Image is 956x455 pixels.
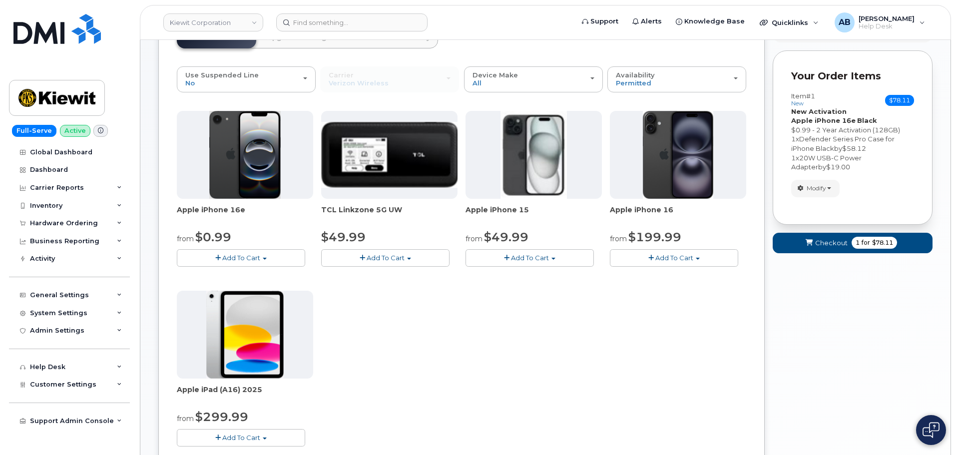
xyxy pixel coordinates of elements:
[826,163,850,171] span: $19.00
[643,111,713,199] img: iphone_16_plus.png
[923,422,940,438] img: Open chat
[791,100,804,107] small: new
[575,11,625,31] a: Support
[669,11,752,31] a: Knowledge Base
[177,66,316,92] button: Use Suspended Line No
[791,125,914,135] div: $0.99 - 2 Year Activation (128GB)
[791,154,796,162] span: 1
[321,249,450,267] button: Add To Cart
[616,71,655,79] span: Availability
[791,153,914,172] div: x by
[511,254,549,262] span: Add To Cart
[466,249,594,267] button: Add To Cart
[195,230,231,244] span: $0.99
[807,184,826,193] span: Modify
[628,230,681,244] span: $199.99
[500,111,567,199] img: iphone15.jpg
[641,16,662,26] span: Alerts
[195,410,248,424] span: $299.99
[276,13,428,31] input: Find something...
[791,154,862,171] span: 20W USB-C Power Adapter
[828,12,932,32] div: Adam Bake
[791,116,856,124] strong: Apple iPhone 16e
[773,233,933,253] button: Checkout 1 for $78.11
[655,254,693,262] span: Add To Cart
[321,230,366,244] span: $49.99
[753,12,826,32] div: Quicklinks
[367,254,405,262] span: Add To Cart
[222,254,260,262] span: Add To Cart
[177,249,305,267] button: Add To Cart
[791,92,815,107] h3: Item
[607,66,746,92] button: Availability Permitted
[839,16,851,28] span: AB
[791,107,847,115] strong: New Activation
[185,71,259,79] span: Use Suspended Line
[177,414,194,423] small: from
[466,205,602,225] div: Apple iPhone 15
[464,66,603,92] button: Device Make All
[484,230,528,244] span: $49.99
[185,79,195,87] span: No
[860,238,872,247] span: for
[842,144,866,152] span: $58.12
[791,134,914,153] div: x by
[872,238,893,247] span: $78.11
[222,434,260,442] span: Add To Cart
[791,135,796,143] span: 1
[791,69,914,83] p: Your Order Items
[473,71,518,79] span: Device Make
[885,95,914,106] span: $78.11
[473,79,481,87] span: All
[772,18,808,26] span: Quicklinks
[791,180,840,197] button: Modify
[856,238,860,247] span: 1
[625,11,669,31] a: Alerts
[177,234,194,243] small: from
[791,135,895,152] span: Defender Series Pro Case for iPhone Black
[321,122,458,188] img: linkzone5g.png
[163,13,263,31] a: Kiewit Corporation
[806,92,815,100] span: #1
[177,429,305,447] button: Add To Cart
[177,205,313,225] div: Apple iPhone 16e
[815,238,848,248] span: Checkout
[610,234,627,243] small: from
[321,205,458,225] div: TCL Linkzone 5G UW
[610,205,746,225] div: Apple iPhone 16
[590,16,618,26] span: Support
[859,14,915,22] span: [PERSON_NAME]
[684,16,745,26] span: Knowledge Base
[209,111,281,199] img: iphone16e.png
[177,385,313,405] div: Apple iPad (A16) 2025
[857,116,877,124] strong: Black
[610,249,738,267] button: Add To Cart
[616,79,651,87] span: Permitted
[206,291,284,379] img: ipad_11.png
[466,234,482,243] small: from
[859,22,915,30] span: Help Desk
